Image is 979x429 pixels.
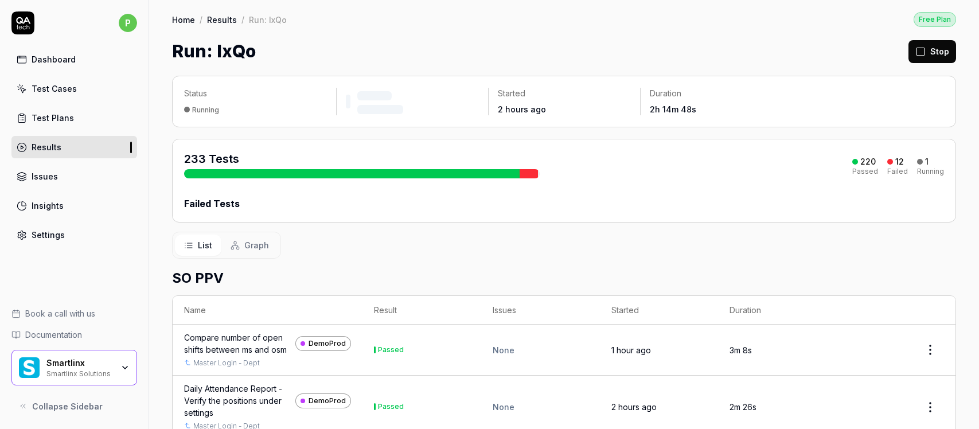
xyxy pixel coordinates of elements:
[184,88,327,99] p: Status
[172,268,956,288] h2: SO PPV
[200,14,202,25] div: /
[309,396,346,406] span: DemoProd
[11,136,137,158] a: Results
[600,296,719,325] th: Started
[925,157,929,167] div: 1
[730,402,756,412] time: 2m 26s
[378,346,404,353] div: Passed
[32,400,103,412] span: Collapse Sidebar
[32,170,58,182] div: Issues
[11,48,137,71] a: Dashboard
[119,14,137,32] span: p
[718,296,837,325] th: Duration
[172,14,195,25] a: Home
[378,403,404,410] div: Passed
[119,11,137,34] button: p
[249,14,287,25] div: Run: lxQo
[193,358,260,368] a: Master Login - Dept
[650,104,696,114] time: 2h 14m 48s
[498,88,631,99] p: Started
[498,104,546,114] time: 2 hours ago
[11,194,137,217] a: Insights
[895,157,904,167] div: 12
[860,157,876,167] div: 220
[173,296,362,325] th: Name
[184,152,239,166] span: 233 Tests
[184,197,944,210] div: Failed Tests
[32,141,61,153] div: Results
[362,296,481,325] th: Result
[221,235,278,256] button: Graph
[914,11,956,27] a: Free Plan
[309,338,346,349] span: DemoProd
[914,12,956,27] div: Free Plan
[11,307,137,319] a: Book a call with us
[611,345,651,355] time: 1 hour ago
[32,229,65,241] div: Settings
[19,357,40,378] img: Smartlinx Logo
[650,88,783,99] p: Duration
[198,239,212,251] span: List
[917,168,944,175] div: Running
[11,395,137,418] button: Collapse Sidebar
[184,331,291,356] a: Compare number of open shifts between ms and osm
[244,239,269,251] span: Graph
[611,402,657,412] time: 2 hours ago
[25,307,95,319] span: Book a call with us
[908,40,956,63] button: Stop
[887,168,908,175] div: Failed
[175,235,221,256] button: List
[852,168,878,175] div: Passed
[46,368,113,377] div: Smartlinx Solutions
[32,53,76,65] div: Dashboard
[46,358,113,368] div: Smartlinx
[493,344,588,356] div: None
[32,83,77,95] div: Test Cases
[192,106,219,114] div: Running
[11,329,137,341] a: Documentation
[481,296,600,325] th: Issues
[172,38,256,64] h1: Run: lxQo
[295,336,351,351] a: DemoProd
[11,165,137,188] a: Issues
[11,77,137,100] a: Test Cases
[207,14,237,25] a: Results
[493,401,588,413] div: None
[241,14,244,25] div: /
[11,350,137,385] button: Smartlinx LogoSmartlinxSmartlinx Solutions
[32,112,74,124] div: Test Plans
[25,329,82,341] span: Documentation
[295,393,351,408] a: DemoProd
[11,107,137,129] a: Test Plans
[32,200,64,212] div: Insights
[730,345,752,355] time: 3m 8s
[184,383,291,419] a: Daily Attendance Report - Verify the positions under settings
[11,224,137,246] a: Settings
